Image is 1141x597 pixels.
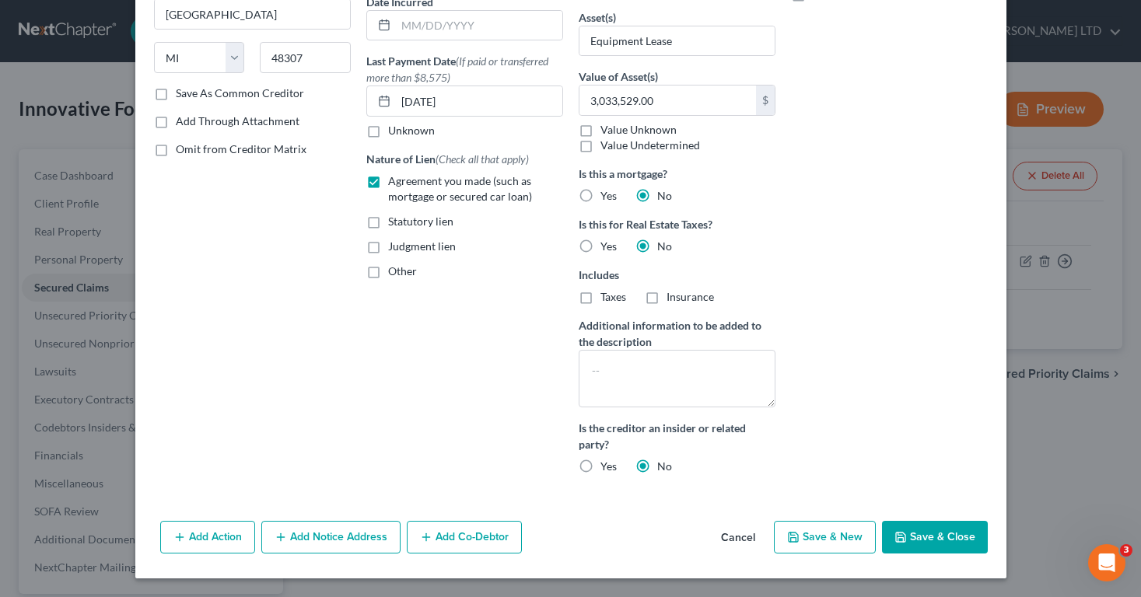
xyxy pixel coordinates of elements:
[657,189,672,202] span: No
[366,54,548,84] span: (If paid or transferred more than $8,575)
[436,152,529,166] span: (Check all that apply)
[366,53,563,86] label: Last Payment Date
[600,239,617,253] span: Yes
[176,142,306,155] span: Omit from Creditor Matrix
[388,174,532,203] span: Agreement you made (such as mortgage or secured car loan)
[579,267,775,283] label: Includes
[407,521,522,553] button: Add Co-Debtor
[260,42,351,73] input: Enter zip...
[579,68,658,85] label: Value of Asset(s)
[756,86,775,115] div: $
[388,264,417,278] span: Other
[396,86,562,116] input: MM/DD/YYYY
[882,521,988,553] button: Save & Close
[667,290,714,303] span: Insurance
[388,215,453,228] span: Statutory lien
[396,11,562,40] input: MM/DD/YYYY
[600,138,700,153] label: Value Undetermined
[709,522,768,553] button: Cancel
[176,113,299,129] label: Add Through Attachment
[600,459,617,473] span: Yes
[261,521,401,553] button: Add Notice Address
[388,123,435,138] label: Unknown
[388,239,456,253] span: Judgment lien
[657,459,672,473] span: No
[579,9,616,26] label: Asset(s)
[160,521,255,553] button: Add Action
[600,189,617,202] span: Yes
[366,151,529,167] label: Nature of Lien
[600,290,626,303] span: Taxes
[600,122,677,138] label: Value Unknown
[657,239,672,253] span: No
[579,317,775,350] label: Additional information to be added to the description
[1120,544,1132,557] span: 3
[1088,544,1125,581] iframe: Intercom live chat
[579,86,756,115] input: 0.00
[579,216,775,232] label: Is this for Real Estate Taxes?
[579,26,775,56] input: Specify...
[579,420,775,452] label: Is the creditor an insider or related party?
[579,166,775,182] label: Is this a mortgage?
[774,521,876,553] button: Save & New
[176,86,304,101] label: Save As Common Creditor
